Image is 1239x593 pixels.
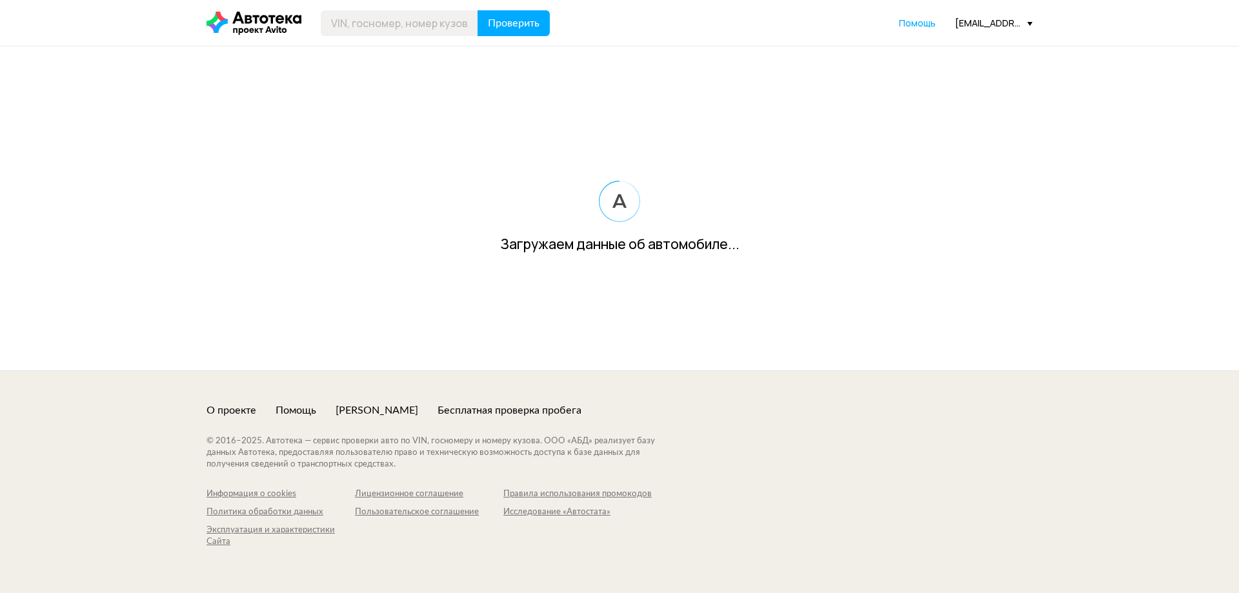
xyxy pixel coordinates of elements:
[503,507,652,518] a: Исследование «Автостата»
[206,507,355,518] a: Политика обработки данных
[206,488,355,500] a: Информация о cookies
[276,403,316,417] a: Помощь
[355,488,503,500] a: Лицензионное соглашение
[899,17,936,30] a: Помощь
[206,525,355,548] a: Эксплуатация и характеристики Сайта
[206,436,681,470] div: © 2016– 2025 . Автотека — сервис проверки авто по VIN, госномеру и номеру кузова. ООО «АБД» реали...
[438,403,581,417] a: Бесплатная проверка пробега
[503,488,652,500] a: Правила использования промокодов
[321,10,478,36] input: VIN, госномер, номер кузова
[478,10,550,36] button: Проверить
[355,507,503,518] a: Пользовательское соглашение
[899,17,936,29] span: Помощь
[488,18,539,28] span: Проверить
[336,403,418,417] a: [PERSON_NAME]
[500,235,740,254] div: Загружаем данные об автомобиле...
[206,403,256,417] a: О проекте
[955,17,1032,29] div: [EMAIL_ADDRESS][DOMAIN_NAME]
